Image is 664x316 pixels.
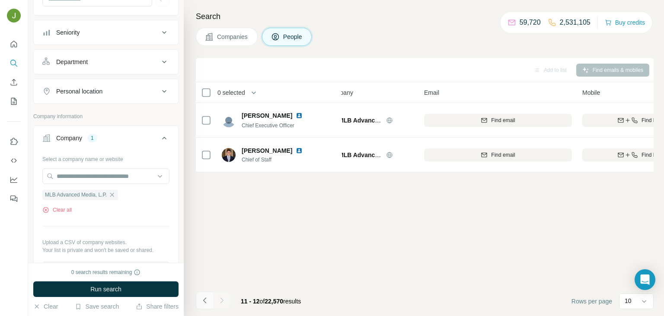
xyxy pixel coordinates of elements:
[42,261,169,277] button: Upload a list of companies
[217,32,249,41] span: Companies
[7,9,21,23] img: Avatar
[338,117,415,124] span: MLB Advanced Media, L.P.
[241,298,260,305] span: 11 - 12
[7,172,21,187] button: Dashboard
[242,123,294,129] span: Chief Executive Officer
[642,151,663,159] span: Find both
[605,16,645,29] button: Buy credits
[34,52,178,72] button: Department
[90,285,121,293] span: Run search
[222,113,236,127] img: Avatar
[217,88,245,97] span: 0 selected
[33,113,179,120] p: Company information
[42,239,169,246] p: Upload a CSV of company websites.
[520,17,541,28] p: 59,720
[42,152,169,163] div: Select a company name or website
[242,111,292,120] span: [PERSON_NAME]
[283,32,303,41] span: People
[635,269,655,290] div: Open Intercom Messenger
[196,10,654,23] h4: Search
[296,147,303,154] img: LinkedIn logo
[560,17,591,28] p: 2,531,105
[33,281,179,297] button: Run search
[265,298,283,305] span: 22,570
[71,268,141,276] div: 0 search results remaining
[136,302,179,311] button: Share filters
[7,191,21,206] button: Feedback
[45,191,107,199] span: MLB Advanced Media, L.P.
[196,292,213,309] button: Navigate to previous page
[7,94,21,109] button: My lists
[491,116,515,124] span: Find email
[582,88,600,97] span: Mobile
[7,153,21,168] button: Use Surfe API
[75,302,119,311] button: Save search
[42,246,169,254] p: Your list is private and won't be saved or shared.
[7,134,21,149] button: Use Surfe on LinkedIn
[33,302,58,311] button: Clear
[424,114,572,127] button: Find email
[42,206,72,214] button: Clear all
[7,74,21,90] button: Enrich CSV
[424,148,572,161] button: Find email
[56,134,82,142] div: Company
[571,297,612,306] span: Rows per page
[34,128,178,152] button: Company1
[7,55,21,71] button: Search
[34,81,178,102] button: Personal location
[56,28,80,37] div: Seniority
[56,58,88,66] div: Department
[222,148,236,162] img: Avatar
[338,152,415,158] span: MLB Advanced Media, L.P.
[34,22,178,43] button: Seniority
[242,146,292,155] span: [PERSON_NAME]
[241,298,301,305] span: results
[7,36,21,52] button: Quick start
[642,116,663,124] span: Find both
[424,88,439,97] span: Email
[296,112,303,119] img: LinkedIn logo
[625,297,632,305] p: 10
[87,134,97,142] div: 1
[491,151,515,159] span: Find email
[242,156,313,164] span: Chief of Staff
[260,298,265,305] span: of
[56,87,102,96] div: Personal location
